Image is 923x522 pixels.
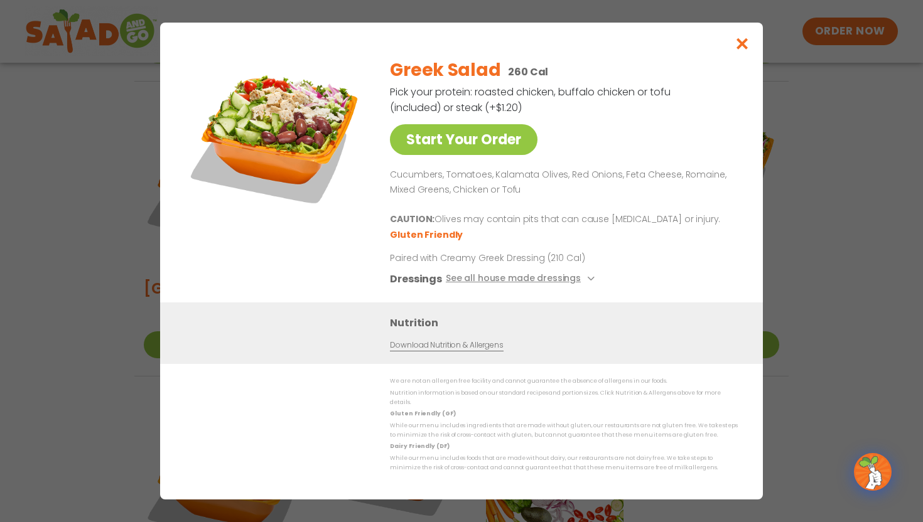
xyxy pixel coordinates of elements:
button: Close modal [722,23,763,65]
h3: Dressings [390,271,442,287]
li: Gluten Friendly [390,228,465,242]
button: See all house made dressings [446,271,598,287]
p: Cucumbers, Tomatoes, Kalamata Olives, Red Onions, Feta Cheese, Romaine, Mixed Greens, Chicken or ... [390,168,733,198]
p: Olives may contain pits that can cause [MEDICAL_DATA] or injury. [390,212,733,227]
a: Start Your Order [390,124,537,155]
p: Paired with Creamy Greek Dressing (210 Cal) [390,252,622,265]
strong: Gluten Friendly (GF) [390,410,455,417]
h3: Nutrition [390,315,744,331]
a: Download Nutrition & Allergens [390,339,503,351]
p: While our menu includes ingredients that are made without gluten, our restaurants are not gluten ... [390,421,738,440]
strong: Dairy Friendly (DF) [390,442,449,450]
img: Featured product photo for Greek Salad [188,48,364,223]
p: We are not an allergen free facility and cannot guarantee the absence of allergens in our foods. [390,376,738,386]
h2: Greek Salad [390,57,500,83]
p: Nutrition information is based on our standard recipes and portion sizes. Click Nutrition & Aller... [390,388,738,408]
p: While our menu includes foods that are made without dairy, our restaurants are not dairy free. We... [390,453,738,472]
img: wpChatIcon [855,454,890,489]
p: Pick your protein: roasted chicken, buffalo chicken or tofu (included) or steak (+$1.20) [390,84,672,115]
b: CAUTION: [390,213,435,225]
p: 260 Cal [508,64,548,80]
